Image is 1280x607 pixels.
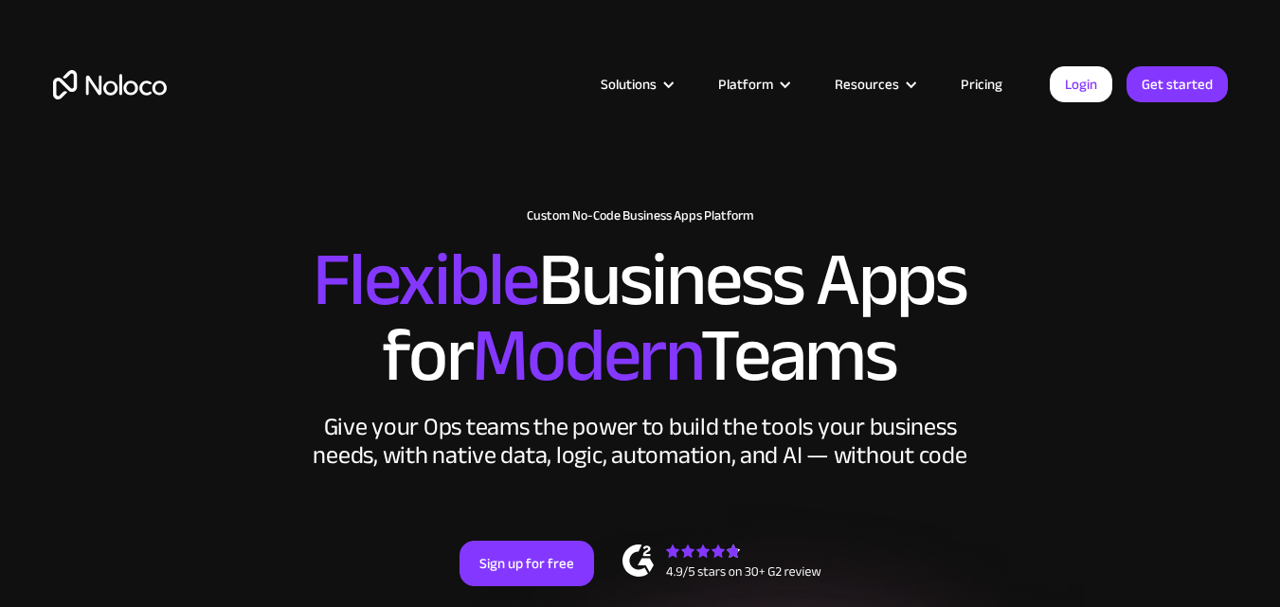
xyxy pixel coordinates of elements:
[835,72,899,97] div: Resources
[472,285,700,426] span: Modern
[601,72,657,97] div: Solutions
[577,72,694,97] div: Solutions
[460,541,594,586] a: Sign up for free
[53,208,1228,223] h1: Custom No-Code Business Apps Platform
[53,70,167,99] a: home
[937,72,1026,97] a: Pricing
[313,209,538,350] span: Flexible
[53,242,1228,394] h2: Business Apps for Teams
[1050,66,1112,102] a: Login
[718,72,773,97] div: Platform
[309,413,972,470] div: Give your Ops teams the power to build the tools your business needs, with native data, logic, au...
[1127,66,1228,102] a: Get started
[811,72,937,97] div: Resources
[694,72,811,97] div: Platform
